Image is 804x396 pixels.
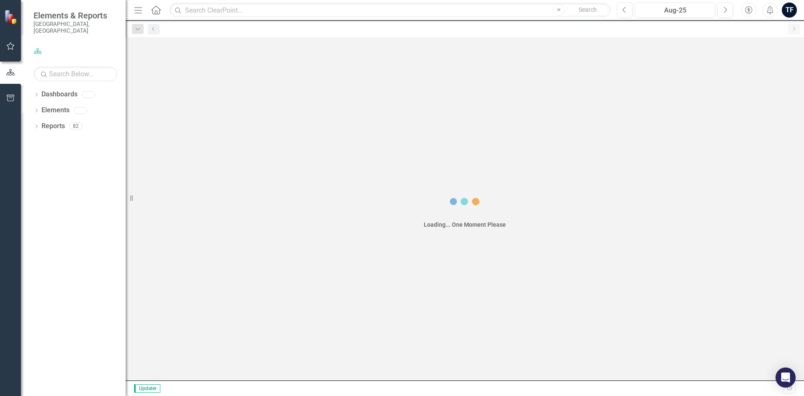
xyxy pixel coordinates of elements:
[782,3,797,18] button: TF
[41,90,77,99] a: Dashboards
[638,5,712,16] div: Aug-25
[33,21,117,34] small: [GEOGRAPHIC_DATA], [GEOGRAPHIC_DATA]
[33,10,117,21] span: Elements & Reports
[4,10,19,24] img: ClearPoint Strategy
[41,106,70,115] a: Elements
[579,6,597,13] span: Search
[69,123,82,130] div: 82
[776,368,796,388] div: Open Intercom Messenger
[424,220,506,229] div: Loading... One Moment Please
[134,384,160,393] span: Updater
[170,3,611,18] input: Search ClearPoint...
[33,67,117,81] input: Search Below...
[567,4,608,16] button: Search
[41,122,65,131] a: Reports
[635,3,715,18] button: Aug-25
